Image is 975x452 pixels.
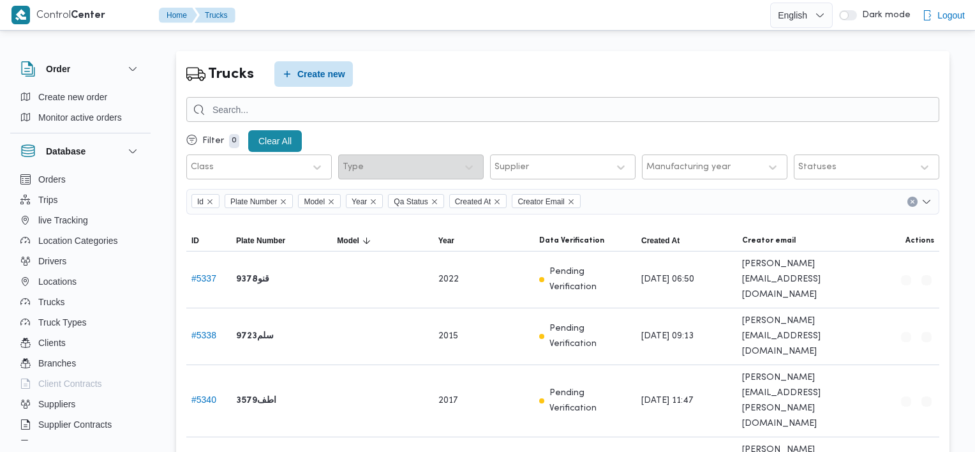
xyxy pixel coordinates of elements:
[937,8,965,23] span: Logout
[362,236,372,246] svg: Sorted in descending order
[646,162,731,172] div: Manufacturing year
[394,195,428,209] span: Qa Status
[191,194,220,208] span: Id
[274,61,353,87] button: Create new
[225,194,293,208] span: Plate Number
[798,162,837,172] div: Statuses
[512,194,580,208] span: Creator Email
[304,195,325,209] span: Model
[229,134,239,148] p: 0
[248,130,302,152] button: Clear All
[742,313,833,359] span: [PERSON_NAME][EMAIL_ADDRESS][DOMAIN_NAME]
[191,395,216,405] button: #5340
[641,236,680,246] span: Created At
[236,236,285,246] span: Plate Number
[38,89,107,105] span: Create new order
[11,6,30,24] img: X8yXhbKr1z7QwAAAABJRU5ErkJggg==
[38,335,66,350] span: Clients
[327,198,335,206] button: Remove Model from selection in this group
[15,190,145,210] button: Trips
[298,194,341,208] span: Model
[197,195,204,209] span: Id
[15,210,145,230] button: live Tracking
[38,213,88,228] span: live Tracking
[159,8,197,23] button: Home
[279,198,287,206] button: Remove Plate Number from selection in this group
[231,230,332,251] button: Plate Number
[38,376,102,391] span: Client Contracts
[15,87,145,107] button: Create new order
[907,197,918,207] button: Clear input
[636,230,737,251] button: Created At
[567,198,575,206] button: Remove Creator Email from selection in this group
[431,198,438,206] button: Remove Qa Status from selection in this group
[495,162,529,172] div: Supplier
[191,273,216,283] button: #5337
[38,192,58,207] span: Trips
[38,356,76,371] span: Branches
[186,230,231,251] button: ID
[857,10,911,20] span: Dark mode
[517,195,564,209] span: Creator Email
[10,169,151,446] div: Database
[539,236,604,246] span: Data Verification
[641,329,694,344] span: [DATE] 09:13
[20,144,140,159] button: Database
[191,330,216,340] button: #5338
[15,373,145,394] button: Client Contracts
[20,61,140,77] button: Order
[38,396,75,412] span: Suppliers
[186,97,939,122] input: Search...
[641,393,694,409] span: [DATE] 11:47
[742,236,796,246] span: Creator email
[346,194,383,208] span: Year
[438,393,458,409] span: 2017
[38,315,86,330] span: Truck Types
[438,329,458,344] span: 2015
[15,414,145,435] button: Supplier Contracts
[38,417,112,432] span: Supplier Contracts
[46,61,70,77] h3: Order
[549,264,631,295] p: Pending Verification
[38,172,66,187] span: Orders
[15,230,145,251] button: Location Categories
[15,312,145,333] button: Truck Types
[15,251,145,271] button: Drivers
[455,195,491,209] span: Created At
[236,272,269,287] b: قنو9378
[195,8,235,23] button: Trucks
[38,294,64,310] span: Trucks
[230,195,277,209] span: Plate Number
[369,198,377,206] button: Remove Year from selection in this group
[449,194,507,208] span: Created At
[337,236,359,246] span: Model; Sorted in descending order
[921,197,932,207] button: Open list of options
[206,198,214,206] button: Remove Id from selection in this group
[15,169,145,190] button: Orders
[549,386,631,416] p: Pending Verification
[46,144,86,159] h3: Database
[15,353,145,373] button: Branches
[549,321,631,352] p: Pending Verification
[236,393,276,409] b: اطف3579
[191,162,214,172] div: Class
[38,253,66,269] span: Drivers
[905,236,934,246] span: Actions
[15,394,145,414] button: Suppliers
[438,272,459,287] span: 2022
[208,63,254,86] h2: Trucks
[191,236,199,246] span: ID
[15,107,145,128] button: Monitor active orders
[433,230,534,251] button: Year
[236,329,274,344] b: سلم9723
[15,271,145,292] button: Locations
[38,110,122,125] span: Monitor active orders
[493,198,501,206] button: Remove Created At from selection in this group
[15,292,145,312] button: Trucks
[38,233,118,248] span: Location Categories
[38,274,77,289] span: Locations
[297,66,345,82] span: Create new
[15,333,145,353] button: Clients
[641,272,694,287] span: [DATE] 06:50
[71,11,105,20] b: Center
